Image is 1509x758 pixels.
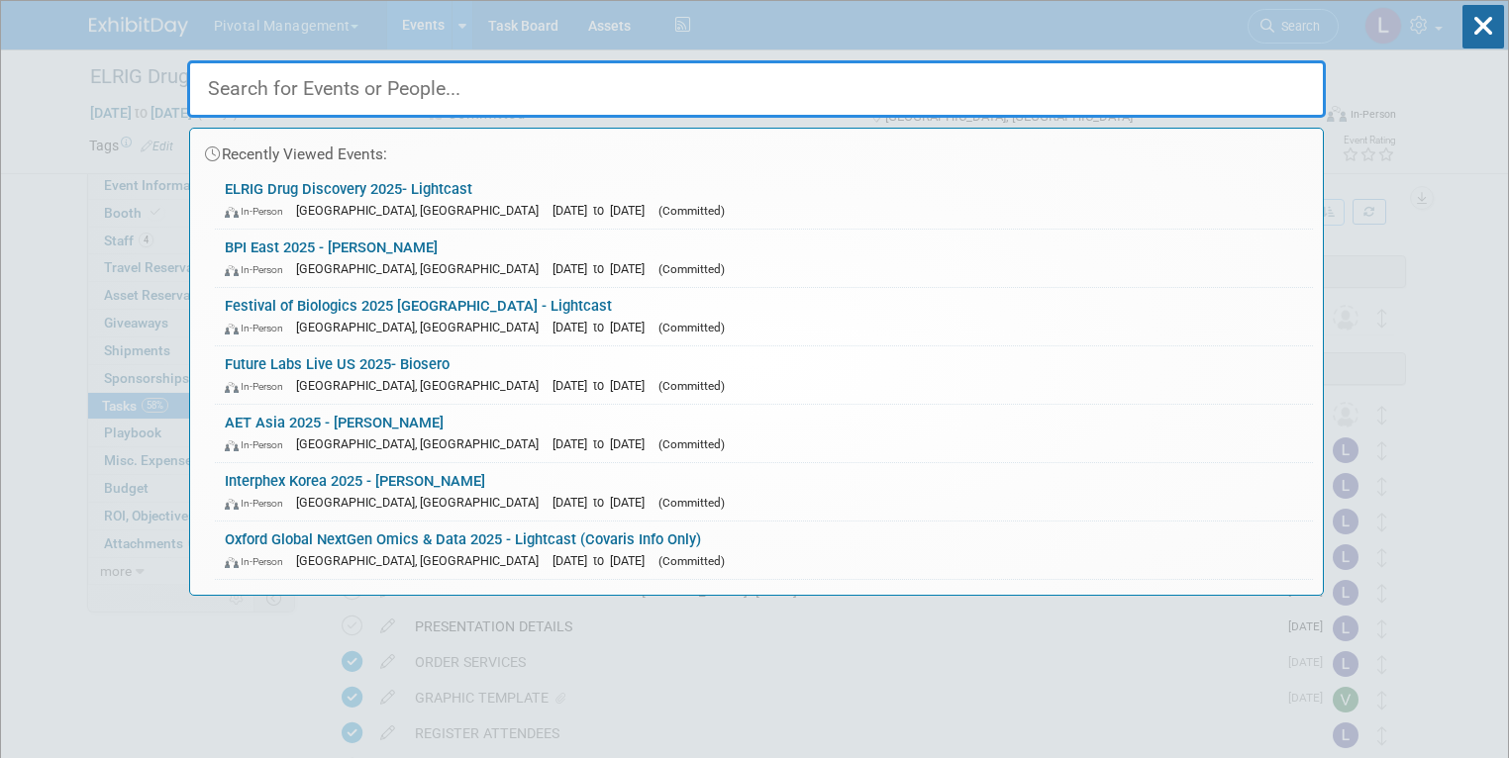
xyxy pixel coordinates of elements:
[296,378,549,393] span: [GEOGRAPHIC_DATA], [GEOGRAPHIC_DATA]
[658,204,725,218] span: (Committed)
[658,379,725,393] span: (Committed)
[296,320,549,334] span: [GEOGRAPHIC_DATA], [GEOGRAPHIC_DATA]
[225,497,292,510] span: In-Person
[215,521,1313,579] a: Oxford Global NextGen Omics & Data 2025 - Lightcast (Covaris Info Only) In-Person [GEOGRAPHIC_DAT...
[296,261,549,276] span: [GEOGRAPHIC_DATA], [GEOGRAPHIC_DATA]
[200,129,1313,171] div: Recently Viewed Events:
[553,553,654,568] span: [DATE] to [DATE]
[296,495,549,510] span: [GEOGRAPHIC_DATA], [GEOGRAPHIC_DATA]
[225,263,292,276] span: In-Person
[225,322,292,334] span: In-Person
[658,496,725,510] span: (Committed)
[658,437,725,451] span: (Committed)
[225,555,292,568] span: In-Person
[553,436,654,451] span: [DATE] to [DATE]
[553,378,654,393] span: [DATE] to [DATE]
[296,553,549,568] span: [GEOGRAPHIC_DATA], [GEOGRAPHIC_DATA]
[215,346,1313,404] a: Future Labs Live US 2025- Biosero In-Person [GEOGRAPHIC_DATA], [GEOGRAPHIC_DATA] [DATE] to [DATE]...
[225,380,292,393] span: In-Person
[225,205,292,218] span: In-Person
[215,171,1313,229] a: ELRIG Drug Discovery 2025- Lightcast In-Person [GEOGRAPHIC_DATA], [GEOGRAPHIC_DATA] [DATE] to [DA...
[658,321,725,334] span: (Committed)
[225,438,292,451] span: In-Person
[215,288,1313,345] a: Festival of Biologics 2025 [GEOGRAPHIC_DATA] - Lightcast In-Person [GEOGRAPHIC_DATA], [GEOGRAPHIC...
[296,203,549,218] span: [GEOGRAPHIC_DATA], [GEOGRAPHIC_DATA]
[187,60,1326,118] input: Search for Events or People...
[553,495,654,510] span: [DATE] to [DATE]
[215,230,1313,287] a: BPI East 2025 - [PERSON_NAME] In-Person [GEOGRAPHIC_DATA], [GEOGRAPHIC_DATA] [DATE] to [DATE] (Co...
[658,262,725,276] span: (Committed)
[296,436,549,451] span: [GEOGRAPHIC_DATA], [GEOGRAPHIC_DATA]
[553,203,654,218] span: [DATE] to [DATE]
[658,554,725,568] span: (Committed)
[553,261,654,276] span: [DATE] to [DATE]
[215,405,1313,462] a: AET Asia 2025 - [PERSON_NAME] In-Person [GEOGRAPHIC_DATA], [GEOGRAPHIC_DATA] [DATE] to [DATE] (Co...
[553,320,654,334] span: [DATE] to [DATE]
[215,463,1313,521] a: Interphex Korea 2025 - [PERSON_NAME] In-Person [GEOGRAPHIC_DATA], [GEOGRAPHIC_DATA] [DATE] to [DA...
